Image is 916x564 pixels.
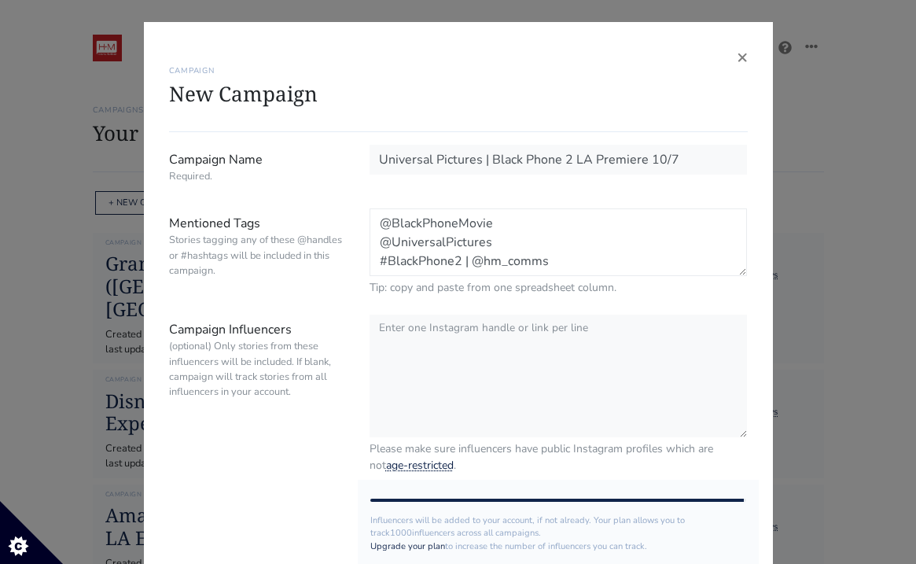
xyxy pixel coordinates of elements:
label: Mentioned Tags [157,208,358,296]
button: Close [737,47,748,66]
small: Tip: copy and paste from one spreadsheet column. [370,279,748,296]
h6: CAMPAIGN [169,66,748,76]
input: Campaign Name [370,145,748,175]
label: Campaign Name [157,145,358,190]
h1: New Campaign [169,82,748,106]
small: (optional) Only stories from these influencers will be included. If blank, campaign will track st... [169,339,346,400]
small: Please make sure influencers have public Instagram profiles which are not . [370,441,748,474]
span: × [737,44,748,69]
small: Required. [169,169,346,184]
small: Stories tagging any of these @handles or #hashtags will be included in this campaign. [169,233,346,278]
a: Upgrade your plan [370,540,445,552]
label: Campaign Influencers [157,315,358,474]
p: to increase the number of influencers you can track. [370,540,747,554]
a: age-restricted [386,458,454,473]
